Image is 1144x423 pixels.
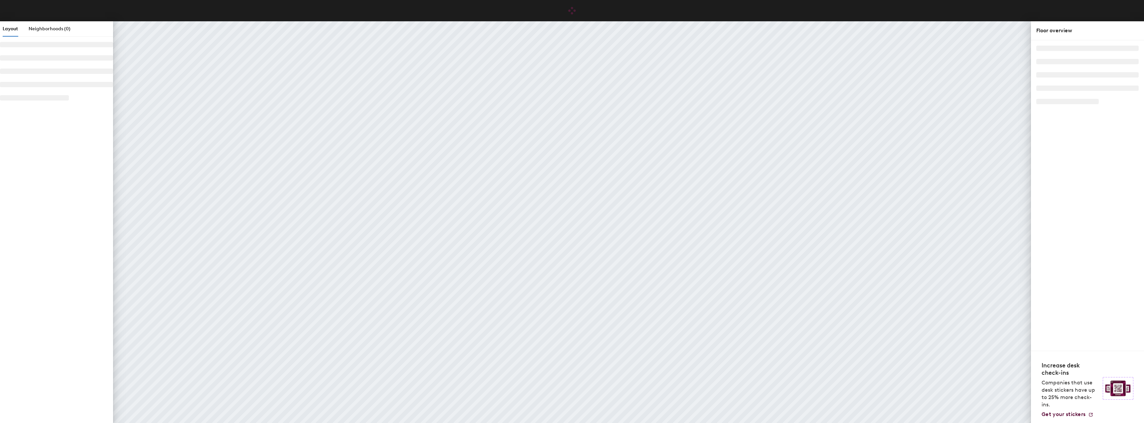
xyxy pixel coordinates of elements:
span: Layout [3,26,18,32]
img: Sticker logo [1103,377,1133,400]
span: Neighborhoods (0) [29,26,71,32]
div: Floor overview [1036,27,1139,35]
span: Get your stickers [1042,411,1085,417]
h4: Increase desk check-ins [1042,362,1099,376]
a: Get your stickers [1042,411,1093,418]
p: Companies that use desk stickers have up to 25% more check-ins. [1042,379,1099,408]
